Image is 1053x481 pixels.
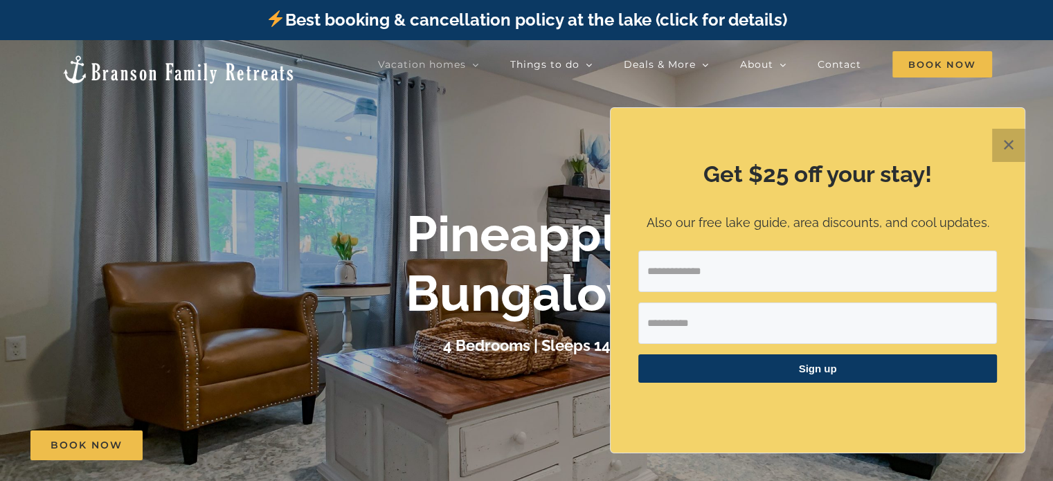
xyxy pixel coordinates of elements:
a: Book Now [30,430,143,460]
img: ⚡️ [267,10,284,27]
h3: 4 Bedrooms | Sleeps 14 [443,336,611,354]
button: Close [992,129,1025,162]
span: Vacation homes [378,60,466,69]
a: Contact [818,51,861,78]
span: About [740,60,773,69]
span: Contact [818,60,861,69]
a: Things to do [510,51,593,78]
span: Book Now [892,51,992,78]
input: Email Address [638,251,997,292]
a: About [740,51,786,78]
span: Things to do [510,60,579,69]
nav: Main Menu [378,51,992,78]
a: Vacation homes [378,51,479,78]
a: Best booking & cancellation policy at the lake (click for details) [266,10,786,30]
span: Book Now [51,439,123,451]
p: ​ [638,400,997,415]
p: Also our free lake guide, area discounts, and cool updates. [638,213,997,233]
input: First Name [638,302,997,344]
img: Branson Family Retreats Logo [61,54,296,85]
b: Pineapple Bungalow [406,204,648,323]
a: Deals & More [624,51,709,78]
h2: Get $25 off your stay! [638,158,997,190]
button: Sign up [638,354,997,383]
span: Deals & More [624,60,696,69]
